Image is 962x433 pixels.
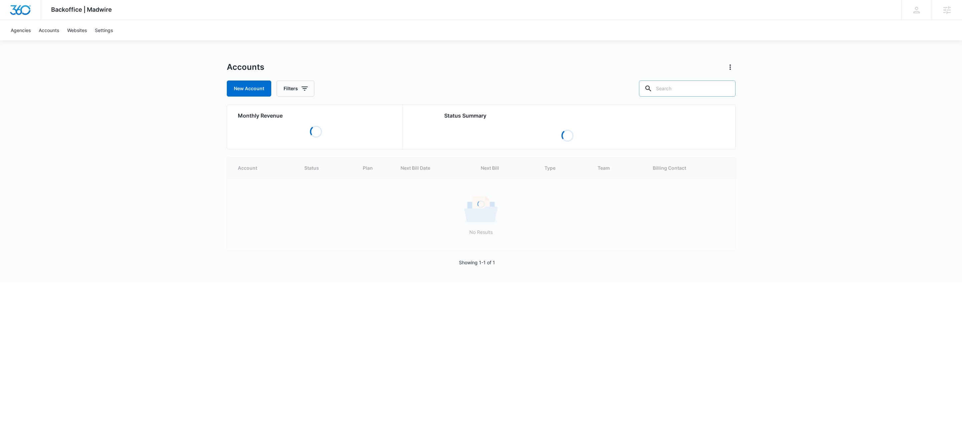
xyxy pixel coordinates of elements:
input: Search [639,81,736,97]
span: Backoffice | Madwire [51,6,112,13]
h2: Monthly Revenue [238,112,394,120]
a: New Account [227,81,271,97]
a: Agencies [7,20,35,40]
button: Actions [725,62,736,73]
a: Websites [63,20,91,40]
h1: Accounts [227,62,264,72]
a: Accounts [35,20,63,40]
a: Settings [91,20,117,40]
button: Filters [277,81,314,97]
h2: Status Summary [444,112,691,120]
p: Showing 1-1 of 1 [459,259,495,266]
